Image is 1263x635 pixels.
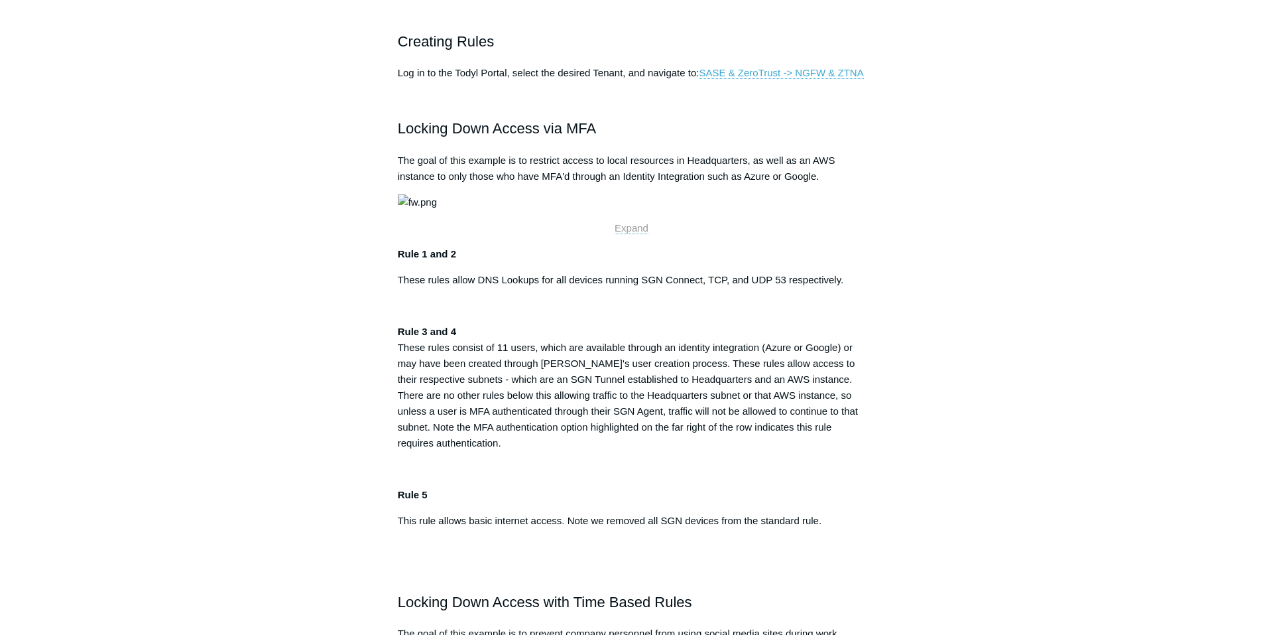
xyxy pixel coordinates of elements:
strong: Rule 1 and 2 [398,248,456,259]
p: The goal of this example is to restrict access to local resources in Headquarters, as well as an ... [398,153,866,184]
p: This rule allows basic internet access. Note we removed all SGN devices from the standard rule. [398,513,866,529]
p: Log in to the Todyl Portal, select the desired Tenant, and navigate to: [398,65,866,81]
img: fw.png [398,194,437,210]
a: SASE & ZeroTrust -> NGFW & ZTNA [699,67,863,79]
p: These rules consist of 11 users, which are available through an identity integration (Azure or Go... [398,324,866,451]
span: Expand [615,222,648,234]
h2: Creating Rules [398,30,866,53]
strong: Rule 5 [398,489,428,500]
strong: Rule 3 and 4 [398,326,456,337]
h2: Locking Down Access via MFA [398,117,866,140]
h2: Locking Down Access with Time Based Rules [398,591,866,614]
a: Expand [615,222,648,234]
p: These rules allow DNS Lookups for all devices running SGN Connect, TCP, and UDP 53 respectively. [398,272,866,288]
